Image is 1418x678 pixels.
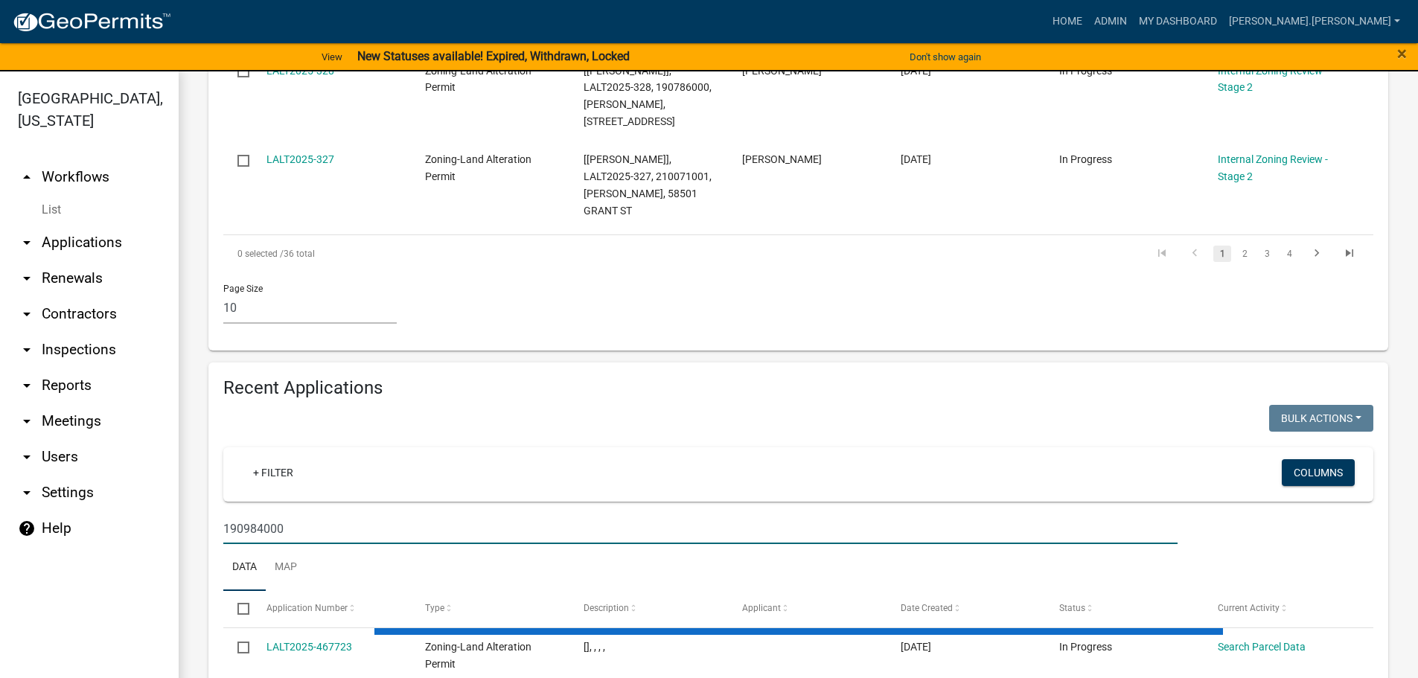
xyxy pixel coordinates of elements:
li: page 1 [1211,241,1233,266]
button: Bulk Actions [1269,405,1373,432]
a: Search Parcel Data [1218,641,1306,653]
a: go to next page [1303,246,1331,262]
strong: New Statuses available! Expired, Withdrawn, Locked [357,49,630,63]
span: Current Activity [1218,603,1280,613]
li: page 4 [1278,241,1300,266]
a: Map [266,544,306,592]
span: In Progress [1059,153,1112,165]
i: arrow_drop_down [18,305,36,323]
a: 4 [1280,246,1298,262]
span: Jason Paul Thelen [742,153,822,165]
i: arrow_drop_down [18,341,36,359]
a: [PERSON_NAME].[PERSON_NAME] [1223,7,1406,36]
datatable-header-cell: Applicant [728,591,887,627]
a: go to first page [1148,246,1176,262]
i: arrow_drop_up [18,168,36,186]
datatable-header-cell: Select [223,591,252,627]
span: Date Created [901,603,953,613]
a: 1 [1213,246,1231,262]
span: 03/24/2025 [901,153,931,165]
i: arrow_drop_down [18,412,36,430]
a: Admin [1088,7,1133,36]
a: go to last page [1335,246,1364,262]
datatable-header-cell: Status [1045,591,1204,627]
i: arrow_drop_down [18,234,36,252]
span: × [1397,43,1407,64]
div: 36 total [223,235,677,272]
span: [], , , , [584,641,605,653]
li: page 2 [1233,241,1256,266]
a: 3 [1258,246,1276,262]
button: Close [1397,45,1407,63]
a: LALT2025-327 [266,153,334,165]
a: Home [1047,7,1088,36]
li: page 3 [1256,241,1278,266]
a: go to previous page [1181,246,1209,262]
i: help [18,519,36,537]
span: In Progress [1059,641,1112,653]
datatable-header-cell: Date Created [887,591,1045,627]
i: arrow_drop_down [18,484,36,502]
datatable-header-cell: Application Number [252,591,410,627]
a: 2 [1236,246,1253,262]
datatable-header-cell: Description [569,591,728,627]
a: My Dashboard [1133,7,1223,36]
span: Type [425,603,444,613]
span: Description [584,603,629,613]
a: LALT2025-467723 [266,641,352,653]
input: Search for applications [223,514,1178,544]
span: [Nicole Bradbury], LALT2025-327, 210071001, ADAM J WILLIAMS, 58501 GRANT ST [584,153,712,216]
a: + Filter [241,459,305,486]
button: Don't show again [904,45,987,69]
datatable-header-cell: Type [410,591,569,627]
a: Internal Zoning Review - Stage 2 [1218,65,1328,94]
a: View [316,45,348,69]
span: Zoning-Land Alteration Permit [425,153,531,182]
h4: Recent Applications [223,377,1373,399]
button: Columns [1282,459,1355,486]
i: arrow_drop_down [18,269,36,287]
span: Zoning-Land Alteration Permit [425,65,531,94]
a: Data [223,544,266,592]
datatable-header-cell: Current Activity [1204,591,1362,627]
a: Internal Zoning Review - Stage 2 [1218,153,1328,182]
i: arrow_drop_down [18,448,36,466]
span: Zoning-Land Alteration Permit [425,641,531,670]
i: arrow_drop_down [18,377,36,394]
span: 0 selected / [237,249,284,259]
span: Applicant [742,603,781,613]
span: Application Number [266,603,348,613]
span: Status [1059,603,1085,613]
span: 08/22/2025 [901,641,931,653]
